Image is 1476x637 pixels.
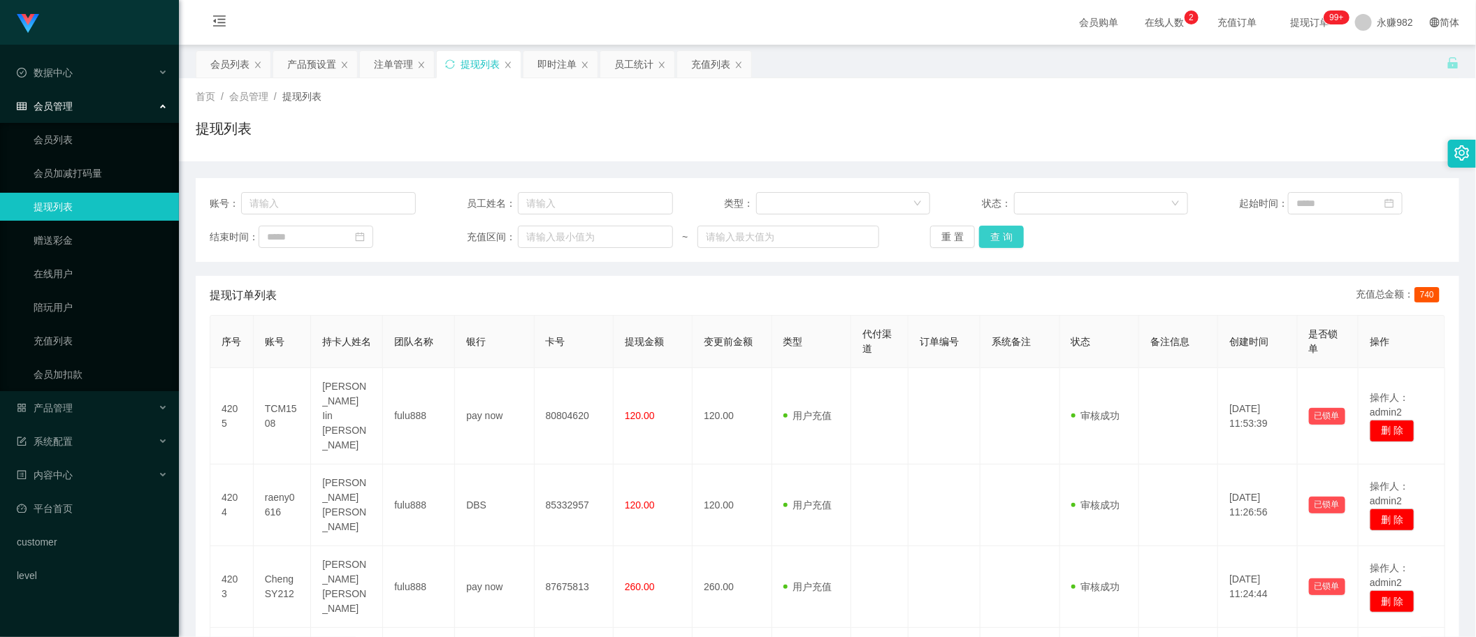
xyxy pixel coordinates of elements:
[783,499,832,511] span: 用户充值
[17,101,27,111] i: 图标: table
[383,368,455,464] td: fulu888
[1309,578,1345,595] button: 已锁单
[1150,336,1189,347] span: 备注信息
[625,499,655,511] span: 120.00
[17,528,168,556] a: customer
[221,91,224,102] span: /
[196,1,243,45] i: 图标: menu-fold
[455,546,534,628] td: pay now
[1218,464,1297,546] td: [DATE] 11:26:56
[862,328,892,354] span: 代付渠道
[581,61,589,69] i: 图标: close
[735,61,743,69] i: 图标: close
[287,51,336,78] div: 产品预设置
[17,14,39,34] img: logo.9652507e.png
[34,260,168,288] a: 在线用户
[1211,17,1264,27] span: 充值订单
[467,230,518,244] span: 充值区间：
[17,68,27,78] i: 图标: check-circle-o
[34,360,168,388] a: 会员加扣款
[535,546,614,628] td: 87675813
[1171,199,1180,209] i: 图标: down
[1370,392,1409,418] span: 操作人：admin2
[625,581,655,592] span: 260.00
[229,91,268,102] span: 会员管理
[34,159,168,187] a: 会员加减打码量
[322,336,371,347] span: 持卡人姓名
[783,410,832,421] span: 用户充值
[1189,10,1194,24] p: 2
[34,126,168,154] a: 会员列表
[1218,368,1297,464] td: [DATE] 11:53:39
[1239,196,1288,211] span: 起始时间：
[930,226,975,248] button: 重 置
[34,293,168,321] a: 陪玩用户
[625,336,664,347] span: 提现金额
[311,464,383,546] td: [PERSON_NAME] [PERSON_NAME]
[704,336,753,347] span: 变更前金额
[383,546,455,628] td: fulu888
[196,91,215,102] span: 首页
[658,61,666,69] i: 图标: close
[210,51,249,78] div: 会员列表
[546,336,565,347] span: 卡号
[466,336,486,347] span: 银行
[34,327,168,355] a: 充值列表
[1229,336,1268,347] span: 创建时间
[1218,546,1297,628] td: [DATE] 11:24:44
[374,51,413,78] div: 注单管理
[1071,410,1120,421] span: 审核成功
[17,470,27,480] i: 图标: profile
[1324,10,1349,24] sup: 268
[455,464,534,546] td: DBS
[920,336,959,347] span: 订单编号
[311,546,383,628] td: [PERSON_NAME] [PERSON_NAME]
[1370,420,1414,442] button: 删 除
[1309,328,1338,354] span: 是否锁单
[17,562,168,590] a: level
[254,368,311,464] td: TCM1508
[992,336,1031,347] span: 系统备注
[1430,17,1440,27] i: 图标: global
[725,196,757,211] span: 类型：
[17,469,73,481] span: 内容中心
[518,226,673,248] input: 请输入最小值为
[1071,581,1120,592] span: 审核成功
[693,464,772,546] td: 120.00
[1370,590,1414,613] button: 删 除
[535,368,614,464] td: 80804620
[254,464,311,546] td: raeny0616
[210,287,277,304] span: 提现订单列表
[394,336,433,347] span: 团队名称
[355,232,365,242] i: 图标: calendar
[1071,336,1091,347] span: 状态
[1454,145,1470,161] i: 图标: setting
[1185,10,1199,24] sup: 2
[697,226,879,248] input: 请输入最大值为
[518,192,673,214] input: 请输入
[17,495,168,522] a: 图标: dashboard平台首页
[17,101,73,112] span: 会员管理
[210,230,259,244] span: 结束时间：
[625,410,655,421] span: 120.00
[274,91,277,102] span: /
[693,368,772,464] td: 120.00
[691,51,730,78] div: 充值列表
[913,199,922,209] i: 图标: down
[1309,408,1345,425] button: 已锁单
[461,51,500,78] div: 提现列表
[535,464,614,546] td: 85332957
[17,67,73,78] span: 数据中心
[445,59,455,69] i: 图标: sync
[1370,481,1409,506] span: 操作人：admin2
[210,546,254,628] td: 4203
[210,464,254,546] td: 4204
[17,437,27,446] i: 图标: form
[265,336,284,347] span: 账号
[210,196,241,211] span: 账号：
[979,226,1024,248] button: 查 询
[383,464,455,546] td: fulu888
[210,368,254,464] td: 4205
[1370,562,1409,588] span: 操作人：admin2
[504,61,512,69] i: 图标: close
